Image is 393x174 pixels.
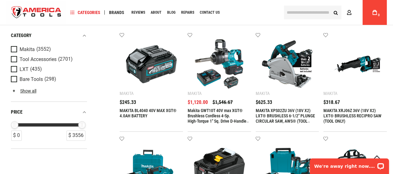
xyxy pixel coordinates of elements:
[323,100,340,105] span: $318.67
[11,31,87,40] div: category
[44,77,56,82] span: (298)
[11,66,85,73] a: LXT (435)
[181,11,194,14] span: Repairs
[178,8,197,17] a: Repairs
[323,108,382,124] a: MAKITA XRJ06Z 36V (18V X2) LXT® BRUSHLESS RECIPRO SAW (TOOL ONLY)
[256,108,315,129] a: MAKITA XPS02ZU 36V (18V X2) LXT® BRUSHLESS 6-1/2" PLUNGE CIRCULAR SAW, AWS® (TOOL ONLY)
[378,13,380,17] span: 0
[11,46,85,53] a: Makita (3552)
[68,8,103,17] a: Categories
[11,130,22,141] div: $ 0
[120,108,176,118] a: MAKITA BL4040 40V MAX XGT® 4.0AH BATTERY
[11,108,87,116] div: price
[126,39,177,90] img: MAKITA BL4040 40V MAX XGT® 4.0AH BATTERY
[66,130,85,141] div: $ 3556
[20,67,29,72] span: LXT
[200,11,220,14] span: Contact Us
[330,39,381,90] img: MAKITA XRJ06Z 36V (18V X2) LXT® BRUSHLESS RECIPRO SAW (TOOL ONLY)
[197,8,222,17] a: Contact Us
[151,11,162,14] span: About
[120,100,136,105] span: $245.33
[164,8,178,17] a: Blog
[148,8,164,17] a: About
[109,10,124,15] span: Brands
[11,25,87,149] div: Product Filters
[71,10,100,15] span: Categories
[106,8,127,17] a: Brands
[323,91,337,96] div: Makita
[11,88,36,93] a: Show all
[188,100,208,105] span: $1,120.00
[120,91,134,96] div: Makita
[6,1,66,24] img: America Tools
[188,91,202,96] div: Makita
[306,154,393,174] iframe: LiveChat chat widget
[58,57,73,62] span: (2701)
[20,47,35,52] span: Makita
[262,39,313,90] img: MAKITA XPS02ZU 36V (18V X2) LXT® BRUSHLESS 6-1/2
[167,11,176,14] span: Blog
[256,100,272,105] span: $625.33
[6,1,66,24] a: store logo
[129,8,148,17] a: Reviews
[256,91,270,96] div: Makita
[20,57,57,62] span: Tool Accessories
[131,11,145,14] span: Reviews
[194,39,245,90] img: Makita GWT10T 40V max XGT® Brushless Cordless 4‑Sp. High‑Torque 1
[30,67,42,72] span: (435)
[11,56,85,63] a: Tool Accessories (2701)
[11,76,85,83] a: Bare Tools (298)
[212,100,233,105] span: $1,546.67
[188,108,250,134] a: Makita GWT10T 40V max XGT® Brushless Cordless 4‑Sp. High‑Torque 1" Sq. Drive D‑Handle Extended An...
[330,7,341,18] button: Search
[36,47,51,52] span: (3552)
[20,77,43,82] span: Bare Tools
